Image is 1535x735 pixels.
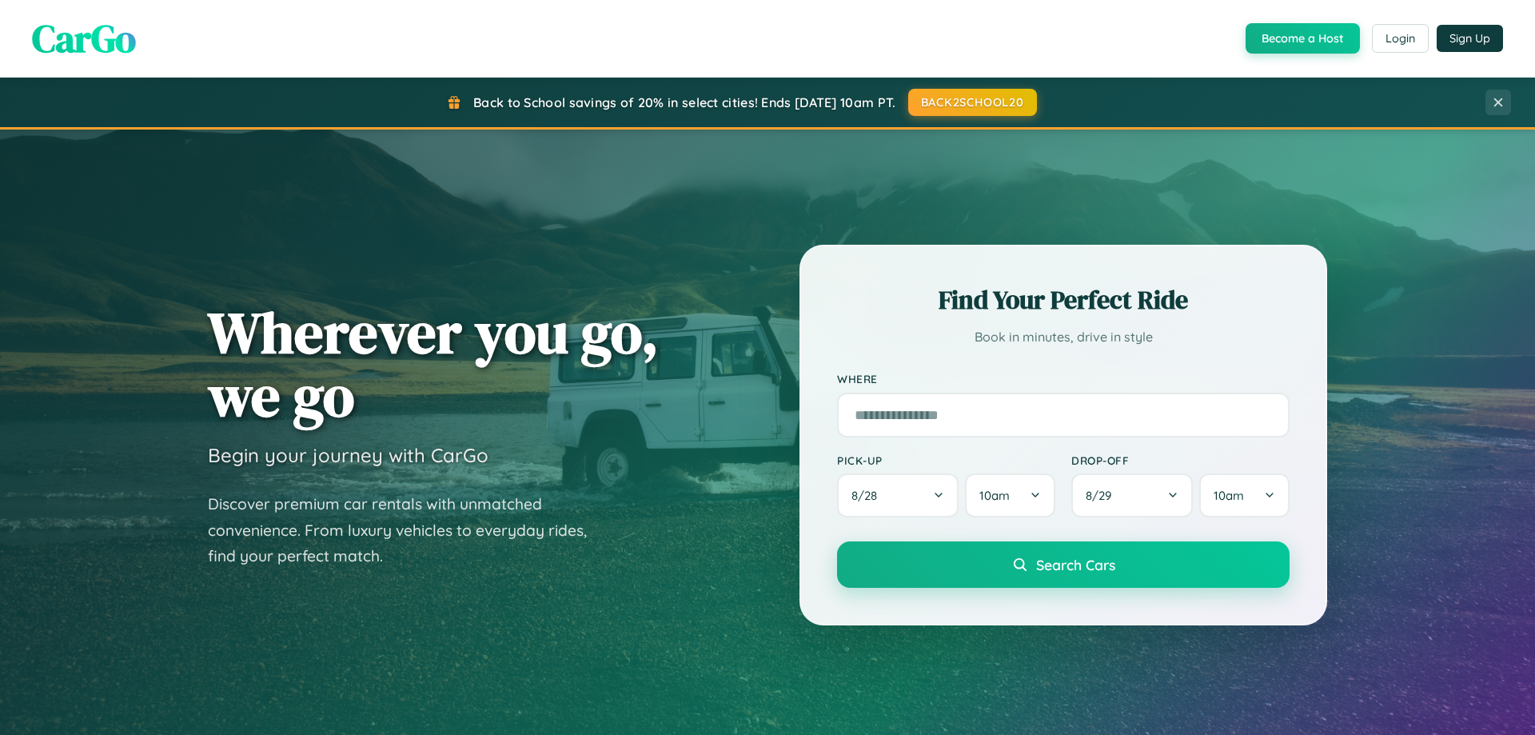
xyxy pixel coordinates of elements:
p: Discover premium car rentals with unmatched convenience. From luxury vehicles to everyday rides, ... [208,491,608,569]
label: Where [837,373,1290,386]
label: Drop-off [1071,453,1290,467]
button: 10am [1199,473,1290,517]
span: 8 / 29 [1086,488,1119,503]
label: Pick-up [837,453,1055,467]
button: 8/28 [837,473,959,517]
h1: Wherever you go, we go [208,301,659,427]
button: Search Cars [837,541,1290,588]
h3: Begin your journey with CarGo [208,443,488,467]
button: 8/29 [1071,473,1193,517]
button: BACK2SCHOOL20 [908,89,1037,116]
span: 8 / 28 [851,488,885,503]
button: 10am [965,473,1055,517]
span: Search Cars [1036,556,1115,573]
span: CarGo [32,12,136,65]
span: 10am [979,488,1010,503]
span: Back to School savings of 20% in select cities! Ends [DATE] 10am PT. [473,94,895,110]
p: Book in minutes, drive in style [837,326,1290,349]
button: Become a Host [1246,23,1360,54]
button: Login [1372,24,1429,53]
h2: Find Your Perfect Ride [837,282,1290,318]
button: Sign Up [1437,25,1503,52]
span: 10am [1214,488,1244,503]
